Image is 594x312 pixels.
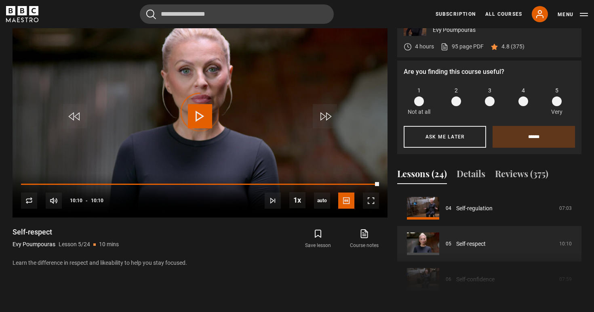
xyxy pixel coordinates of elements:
p: 4 hours [415,42,434,51]
p: Evy Poumpouras [13,240,55,249]
a: 95 page PDF [440,42,484,51]
p: 10 mins [99,240,119,249]
svg: BBC Maestro [6,6,38,22]
div: Current quality: 1080p [314,193,330,209]
a: Course notes [341,227,388,251]
span: 10:10 [70,193,82,208]
button: Captions [338,193,354,209]
button: Fullscreen [363,193,379,209]
a: Subscription [436,10,476,18]
button: Submit the search query [146,9,156,19]
button: Mute [46,193,62,209]
h1: Self-respect [13,227,119,237]
span: - [86,198,88,203]
span: 3 [488,86,491,95]
p: Learn the difference in respect and likeability to help you stay focused. [13,259,388,267]
button: Lessons (24) [397,167,447,184]
span: 10:10 [91,193,103,208]
p: Not at all [408,108,430,116]
button: Playback Rate [289,192,305,208]
p: Evy Poumpouras [433,26,575,34]
span: 2 [455,86,458,95]
span: auto [314,193,330,209]
button: Next Lesson [265,193,281,209]
video-js: Video Player [13,7,388,218]
input: Search [140,4,334,24]
span: 4 [522,86,525,95]
p: Very [549,108,565,116]
p: Are you finding this course useful? [404,67,575,77]
button: Details [457,167,485,184]
button: Save lesson [295,227,341,251]
a: Self-respect [456,240,486,248]
span: 1 [417,86,421,95]
a: Self-regulation [456,204,493,213]
button: Reviews (375) [495,167,548,184]
button: Toggle navigation [558,10,588,19]
a: All Courses [485,10,522,18]
div: Progress Bar [21,184,379,185]
p: 4.8 (375) [501,42,524,51]
button: Replay [21,193,37,209]
p: Lesson 5/24 [59,240,90,249]
button: Ask me later [404,126,486,148]
span: 5 [555,86,558,95]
